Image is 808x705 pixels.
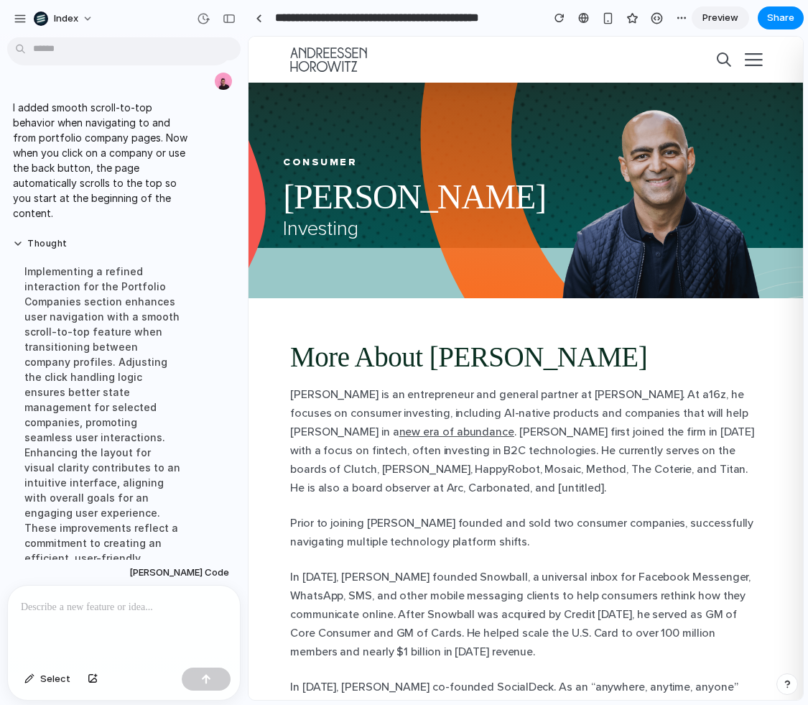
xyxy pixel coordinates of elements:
[34,182,297,202] h4: Investing
[13,100,192,221] p: I added smooth scroll-to-top behavior when navigating to and from portfolio company pages. Now wh...
[42,349,513,461] p: [PERSON_NAME] is an entrepreneur and general partner at [PERSON_NAME]. At a16z, he focuses on con...
[54,11,78,26] span: Index
[151,388,266,402] a: new era of abundance
[129,566,229,580] span: [PERSON_NAME] Code
[17,668,78,691] button: Select
[767,11,794,25] span: Share
[692,6,749,29] a: Preview
[34,121,297,139] strong: Consumer
[42,477,513,515] p: Prior to joining [PERSON_NAME] founded and sold two consumer companies, successfully navigating m...
[312,60,513,262] img: Anish Acharya
[34,139,297,182] h1: [PERSON_NAME]
[758,6,804,29] button: Share
[40,672,70,686] span: Select
[702,11,738,25] span: Preview
[42,531,513,625] p: In [DATE], [PERSON_NAME] founded Snowball, a universal inbox for Facebook Messenger, WhatsApp, SM...
[13,255,192,635] div: Implementing a refined interaction for the Portfolio Companies section enhances user navigation w...
[28,7,101,30] button: Index
[42,306,513,334] h3: More About [PERSON_NAME]
[125,560,233,586] button: [PERSON_NAME] Code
